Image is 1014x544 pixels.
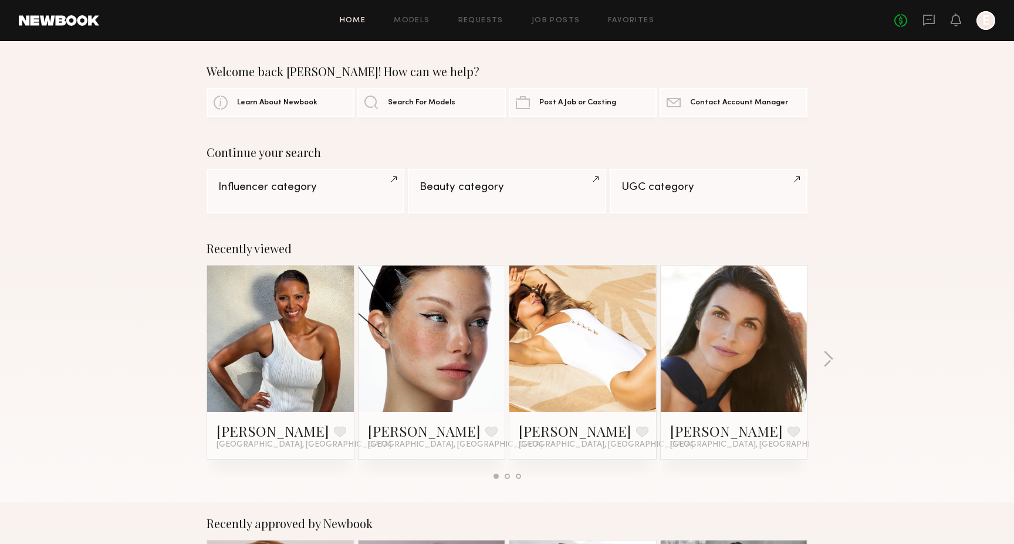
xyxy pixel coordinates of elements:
div: Welcome back [PERSON_NAME]! How can we help? [207,64,807,79]
div: Recently viewed [207,242,807,256]
a: [PERSON_NAME] [217,421,329,440]
div: Recently approved by Newbook [207,516,807,531]
a: Influencer category [207,169,404,213]
span: Search For Models [388,99,455,107]
div: UGC category [621,182,796,193]
a: [PERSON_NAME] [368,421,481,440]
a: [PERSON_NAME] [519,421,631,440]
a: Models [394,17,430,25]
a: Contact Account Manager [660,88,807,117]
a: Favorites [608,17,654,25]
a: [PERSON_NAME] [670,421,783,440]
span: [GEOGRAPHIC_DATA], [GEOGRAPHIC_DATA] [368,440,543,450]
span: Post A Job or Casting [539,99,616,107]
a: UGC category [610,169,807,213]
a: Requests [458,17,503,25]
span: [GEOGRAPHIC_DATA], [GEOGRAPHIC_DATA] [670,440,845,450]
span: Contact Account Manager [690,99,788,107]
a: Home [340,17,366,25]
a: Post A Job or Casting [509,88,657,117]
a: E [976,11,995,30]
div: Influencer category [218,182,393,193]
div: Continue your search [207,145,807,159]
a: Search For Models [357,88,505,117]
span: [GEOGRAPHIC_DATA], [GEOGRAPHIC_DATA] [217,440,391,450]
span: Learn About Newbook [237,99,317,107]
a: Job Posts [532,17,580,25]
a: Beauty category [408,169,606,213]
div: Beauty category [420,182,594,193]
span: [GEOGRAPHIC_DATA], [GEOGRAPHIC_DATA] [519,440,694,450]
a: Learn About Newbook [207,88,354,117]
